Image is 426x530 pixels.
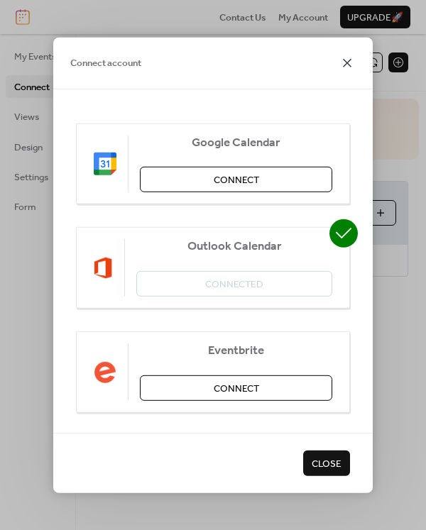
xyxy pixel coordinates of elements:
img: google [94,153,116,175]
button: Connect [140,167,332,192]
span: Eventbrite [140,344,332,358]
span: Connect [214,381,259,395]
span: Google Calendar [140,136,332,150]
span: Connect [214,173,259,187]
img: outlook [94,257,113,280]
span: Connect account [70,56,141,70]
span: Close [312,456,342,470]
img: eventbrite [94,360,116,383]
button: Close [303,450,350,475]
span: Outlook Calendar [136,240,332,254]
button: Connect [140,375,332,400]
